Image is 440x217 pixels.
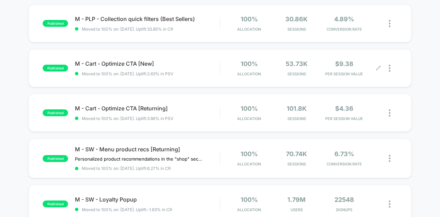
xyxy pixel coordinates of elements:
[275,207,319,212] span: Users
[334,15,354,23] span: 4.89%
[287,105,307,112] span: 101.8k
[43,65,68,72] span: published
[75,15,220,22] span: M - PLP - Collection quick filters (Best Sellers)
[82,116,173,121] span: Moved to 100% on: [DATE] . Uplift: 3.86% in PSV
[389,65,390,72] img: close
[241,105,258,112] span: 100%
[75,196,220,203] span: M - SW - Loyalty Popup
[241,196,258,203] span: 100%
[275,27,319,32] span: Sessions
[43,155,68,162] span: published
[334,150,354,158] span: 6.73%
[287,196,306,203] span: 1.79M
[75,105,220,112] span: M - Cart - Optimize CTA [Returning]
[322,162,366,166] span: CONVERSION RATE
[43,109,68,116] span: published
[335,60,353,67] span: $9.38
[237,116,261,121] span: Allocation
[241,150,258,158] span: 100%
[82,166,171,171] span: Moved to 100% on: [DATE] . Uplift: 6.27% in CR
[275,72,319,76] span: Sessions
[275,162,319,166] span: Sessions
[237,72,261,76] span: Allocation
[322,27,366,32] span: CONVERSION RATE
[82,207,172,212] span: Moved to 100% on: [DATE] . Uplift: -1.63% in CR
[75,60,220,67] span: M - Cart - Optimize CTA [New]
[237,207,261,212] span: Allocation
[334,196,354,203] span: 22548
[82,26,173,32] span: Moved to 100% on: [DATE] . Uplift: 33.85% in CR
[75,146,220,153] span: M - SW - Menu product recs [Returning]
[286,60,308,67] span: 53.73k
[335,105,353,112] span: $4.36
[43,200,68,207] span: published
[237,27,261,32] span: Allocation
[75,156,202,162] span: Personalized product recommendations in the "shop" section on the nav menu for returning users
[286,150,307,158] span: 70.74k
[43,20,68,27] span: published
[241,60,258,67] span: 100%
[322,116,366,121] span: PER SESSION VALUE
[322,72,366,76] span: PER SESSION VALUE
[389,20,390,27] img: close
[241,15,258,23] span: 100%
[82,71,173,76] span: Moved to 100% on: [DATE] . Uplift: 2.63% in PSV
[275,116,319,121] span: Sessions
[389,155,390,162] img: close
[285,15,308,23] span: 30.86k
[389,200,390,208] img: close
[322,207,366,212] span: SIGNUPS
[237,162,261,166] span: Allocation
[389,109,390,117] img: close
